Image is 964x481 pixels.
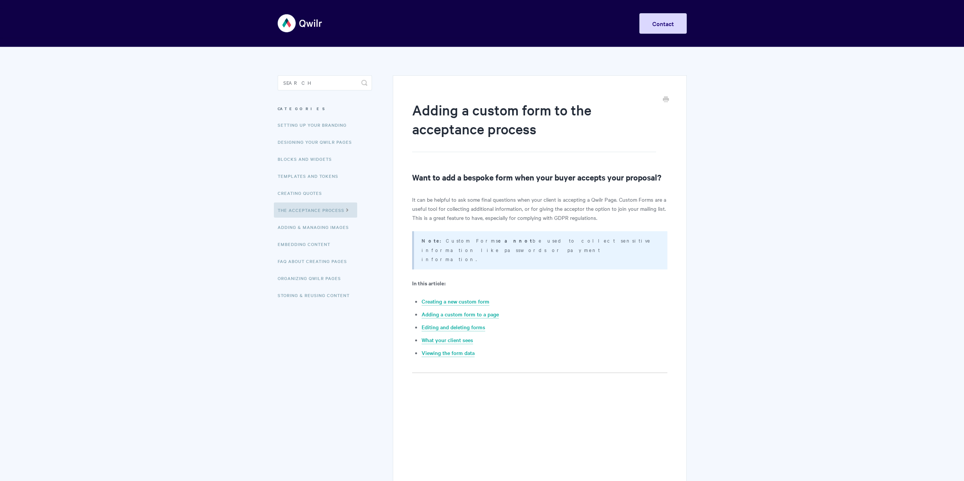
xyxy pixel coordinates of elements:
strong: cannot [498,237,533,244]
h2: Want to add a bespoke form when your buyer accepts your proposal? [412,171,667,183]
a: The Acceptance Process [274,202,357,218]
a: Editing and deleting forms [422,323,485,332]
a: Setting up your Branding [278,117,352,132]
p: It can be helpful to ask some final questions when your client is accepting a Qwilr Page. Custom ... [412,195,667,222]
a: Print this Article [663,96,669,104]
a: Adding & Managing Images [278,219,355,235]
a: Organizing Qwilr Pages [278,271,347,286]
a: Templates and Tokens [278,168,344,184]
a: Creating Quotes [278,185,328,201]
a: Designing Your Qwilr Pages [278,134,358,149]
a: Storing & Reusing Content [278,288,355,303]
strong: In this article: [412,279,445,287]
a: FAQ About Creating Pages [278,254,353,269]
img: Qwilr Help Center [278,9,323,37]
h3: Categories [278,102,372,115]
a: Adding a custom form to a page [422,310,499,319]
a: Contact [639,13,687,34]
a: Embedding Content [278,237,336,252]
a: Creating a new custom form [422,297,489,306]
strong: Note: [422,237,446,244]
a: What your client sees [422,336,473,344]
a: Blocks and Widgets [278,151,337,167]
h1: Adding a custom form to the acceptance process [412,100,656,152]
a: Viewing the form data [422,349,475,357]
input: Search [278,75,372,90]
p: Custom Forms be used to collect sensitive information like passwords or payment information. [422,236,658,263]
